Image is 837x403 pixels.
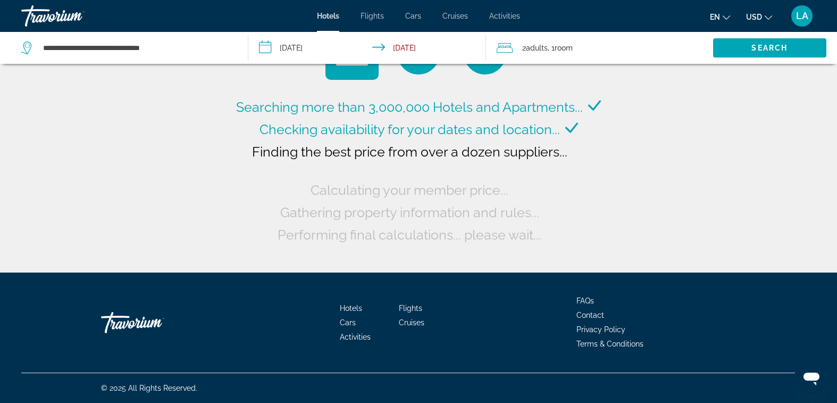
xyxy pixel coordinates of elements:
[576,311,604,319] a: Contact
[576,297,594,305] a: FAQs
[311,182,508,198] span: Calculating your member price...
[522,40,548,55] span: 2
[340,333,371,341] a: Activities
[489,12,520,20] a: Activities
[361,12,384,20] a: Flights
[399,318,424,327] a: Cruises
[746,13,762,21] span: USD
[252,144,567,160] span: Finding the best price from over a dozen suppliers...
[340,304,362,312] a: Hotels
[101,384,197,392] span: © 2025 All Rights Reserved.
[548,40,573,55] span: , 1
[248,32,486,64] button: Check-in date: Oct 10, 2025 Check-out date: Oct 12, 2025
[442,12,468,20] a: Cruises
[21,2,128,30] a: Travorium
[751,44,788,52] span: Search
[788,5,816,27] button: User Menu
[405,12,421,20] a: Cars
[796,11,808,21] span: LA
[710,13,720,21] span: en
[280,204,539,220] span: Gathering property information and rules...
[236,99,583,115] span: Searching more than 3,000,000 Hotels and Apartments...
[399,304,422,312] a: Flights
[260,121,560,137] span: Checking availability for your dates and location...
[713,38,826,57] button: Search
[710,9,730,24] button: Change language
[317,12,339,20] a: Hotels
[486,32,713,64] button: Travelers: 2 adults, 0 children
[576,340,643,348] a: Terms & Conditions
[555,44,573,52] span: Room
[794,360,828,394] iframe: Button to launch messaging window
[526,44,548,52] span: Adults
[101,307,207,339] a: Travorium
[340,318,356,327] a: Cars
[576,325,625,334] a: Privacy Policy
[746,9,772,24] button: Change currency
[278,227,541,243] span: Performing final calculations... please wait...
